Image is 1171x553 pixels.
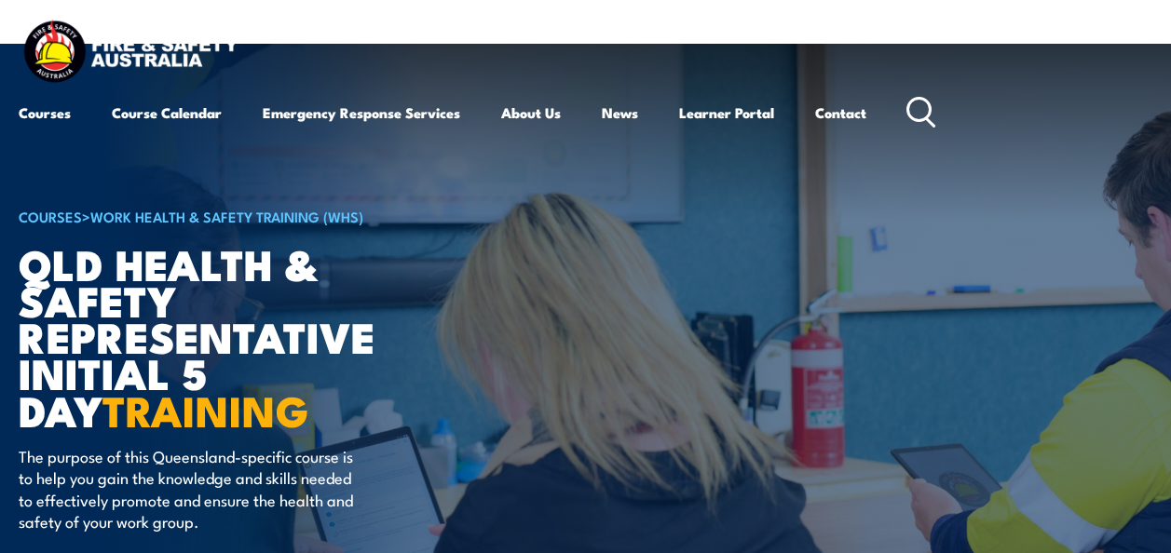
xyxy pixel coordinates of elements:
[602,90,638,135] a: News
[19,445,359,533] p: The purpose of this Queensland-specific course is to help you gain the knowledge and skills neede...
[102,377,309,441] strong: TRAINING
[263,90,460,135] a: Emergency Response Services
[679,90,774,135] a: Learner Portal
[112,90,222,135] a: Course Calendar
[90,206,363,226] a: Work Health & Safety Training (WHS)
[19,245,479,427] h1: QLD Health & Safety Representative Initial 5 Day
[815,90,866,135] a: Contact
[501,90,561,135] a: About Us
[19,205,479,227] h6: >
[19,90,71,135] a: Courses
[19,206,82,226] a: COURSES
